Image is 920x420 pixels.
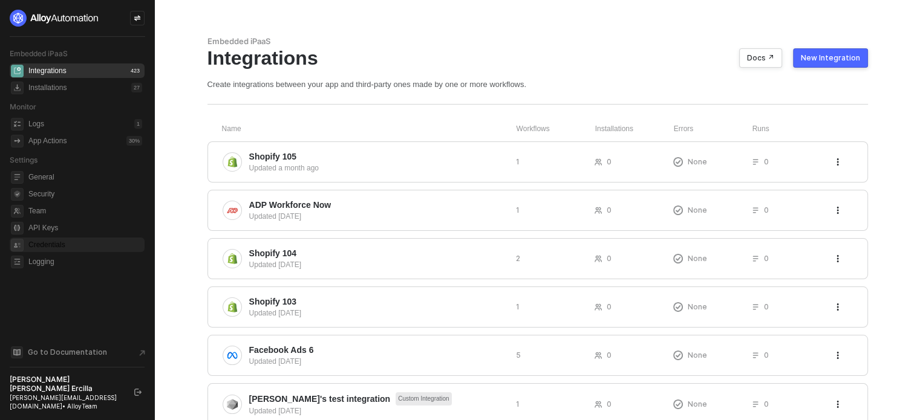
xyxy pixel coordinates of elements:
span: 1 [516,205,520,215]
span: icon-exclamation [673,254,683,263]
img: integration-icon [227,350,238,361]
span: 0 [607,399,612,409]
span: team [11,205,24,218]
div: Updated [DATE] [249,308,506,318]
div: 30 % [126,136,142,146]
span: icon-users [595,255,602,262]
span: 1 [516,302,520,312]
span: icon-exclamation [673,351,683,360]
span: None [688,399,707,409]
div: Create integrations between your app and third-party ones made by one or more workflows. [207,79,868,89]
span: 0 [764,350,769,360]
img: logo [10,10,99,27]
span: icon-users [595,207,602,214]
span: 0 [764,157,769,167]
span: installations [11,82,24,94]
span: icon-list [752,352,759,359]
div: 423 [128,66,142,76]
img: integration-icon [227,302,238,312]
img: integration-icon [227,399,238,410]
span: icon-exclamation [673,302,683,312]
span: Go to Documentation [28,347,107,357]
span: Team [28,204,142,218]
a: logo [10,10,145,27]
span: icon-list [752,207,759,214]
span: Shopify 104 [249,247,297,259]
span: logging [11,256,24,268]
div: Updated [DATE] [249,211,506,222]
span: logout [134,389,142,396]
span: None [688,205,707,215]
div: 27 [131,83,142,92]
span: [PERSON_NAME]'s test integration [249,393,391,405]
span: icon-list [752,401,759,408]
span: 0 [607,350,612,360]
div: App Actions [28,136,67,146]
span: Settings [10,155,38,164]
span: icon-list [752,255,759,262]
span: Logging [28,254,142,269]
span: icon-exclamation [673,157,683,167]
span: general [11,171,24,184]
span: Monitor [10,102,36,111]
span: Credentials [28,237,142,252]
span: 1 [516,157,520,167]
span: icon-list [752,303,759,311]
span: credentials [11,239,24,251]
div: Runs [752,124,835,134]
span: 0 [607,157,612,167]
div: Installations [28,83,67,93]
div: [PERSON_NAME][EMAIL_ADDRESS][DOMAIN_NAME] • AlloyTeam [10,393,123,410]
div: Errors [674,124,752,134]
span: icon-threedots [834,158,841,166]
span: icon-users [595,303,602,311]
span: 0 [764,205,769,215]
span: api-key [11,222,24,234]
span: icon-exclamation [673,399,683,409]
span: None [688,253,707,263]
span: 5 [516,350,521,360]
a: Knowledge Base [10,345,145,360]
span: Custom Integration [396,392,452,405]
button: Docs ↗ [739,48,782,68]
div: Integrations [28,66,67,76]
div: Logs [28,119,44,129]
img: integration-icon [227,205,238,216]
span: icon-users [595,158,602,166]
span: icon-threedots [834,207,841,214]
div: Integrations [207,47,868,69]
span: icon-threedots [834,255,841,262]
div: Updated [DATE] [249,259,506,270]
div: Updated [DATE] [249,356,506,367]
span: 0 [607,302,612,312]
span: 0 [607,205,612,215]
span: ADP Workforce Now [249,199,331,211]
div: Workflows [517,124,595,134]
span: icon-threedots [834,303,841,311]
div: Docs ↗ [747,53,774,63]
span: Security [28,187,142,201]
span: General [28,170,142,184]
span: Shopify 103 [249,296,297,308]
span: 2 [516,253,520,263]
span: icon-threedots [834,352,841,359]
span: icon-list [752,158,759,166]
span: 0 [607,253,612,263]
span: None [688,157,707,167]
span: icon-threedots [834,401,841,408]
img: integration-icon [227,253,238,264]
div: Embedded iPaaS [207,36,868,47]
span: Shopify 105 [249,150,297,163]
span: None [688,302,707,312]
span: 0 [764,302,769,312]
span: API Keys [28,221,142,235]
span: integrations [11,65,24,77]
span: security [11,188,24,201]
div: New Integration [801,53,860,63]
div: [PERSON_NAME] [PERSON_NAME] Ercilla [10,375,123,393]
button: New Integration [793,48,868,68]
span: Facebook Ads 6 [249,344,314,356]
div: Updated [DATE] [249,405,506,416]
span: icon-swap [134,15,141,22]
span: 1 [516,399,520,409]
